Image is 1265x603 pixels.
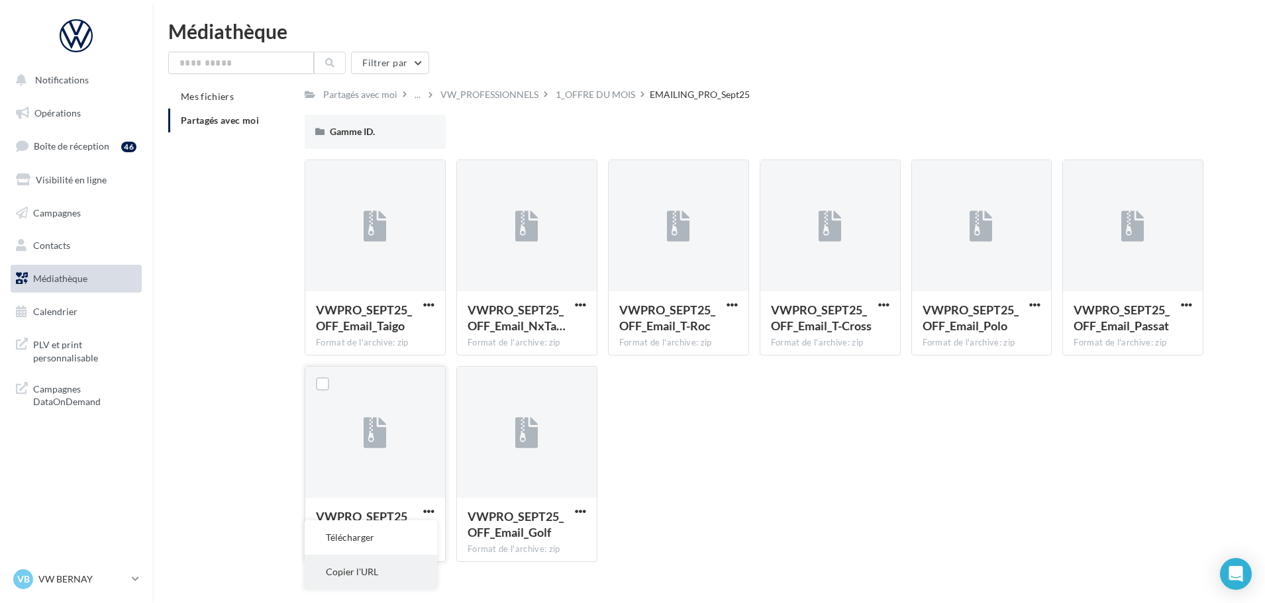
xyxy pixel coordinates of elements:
span: Calendrier [33,306,77,317]
div: Format de l'archive: zip [771,337,889,349]
div: Médiathèque [168,21,1249,41]
span: Gamme ID. [330,126,375,137]
button: Copier l'URL [305,555,437,589]
span: VWPRO_SEPT25_OFF_Email_T-Roc [619,302,715,333]
div: Open Intercom Messenger [1220,558,1252,590]
a: Campagnes [8,199,144,227]
div: Format de l'archive: zip [316,337,434,349]
div: Format de l'archive: zip [619,337,738,349]
button: Télécharger [305,520,437,555]
a: Visibilité en ligne [8,166,144,194]
span: Boîte de réception [34,140,109,152]
a: Boîte de réception46 [8,132,144,160]
a: Calendrier [8,298,144,326]
a: PLV et print personnalisable [8,330,144,369]
p: VW BERNAY [38,573,126,586]
span: VB [17,573,30,586]
span: VWPRO_SEPT25_OFF_Email_NxTayron [468,302,566,333]
div: Partagés avec moi [323,88,397,101]
a: Opérations [8,99,144,127]
span: VWPRO_SEPT25_OFF_Email_Tiguan [316,509,413,539]
div: EMAILING_PRO_Sept25 [650,88,750,101]
button: Filtrer par [351,52,429,74]
a: VB VW BERNAY [11,567,142,592]
div: Format de l'archive: zip [468,543,586,555]
span: VWPRO_SEPT25_OFF_Email_Polo [923,302,1019,333]
span: Médiathèque [33,273,87,284]
span: Campagnes [33,207,81,218]
span: Notifications [35,74,89,85]
span: VWPRO_SEPT25_OFF_Email_Golf [468,509,564,539]
a: Contacts [8,232,144,259]
div: Format de l'archive: zip [468,337,586,349]
div: 46 [121,142,136,152]
span: VWPRO_SEPT25_OFF_Email_Taigo [316,302,412,333]
span: Partagés avec moi [181,115,259,126]
span: Visibilité en ligne [36,174,107,185]
div: Format de l'archive: zip [1074,337,1192,349]
span: Opérations [34,107,81,118]
a: Médiathèque [8,265,144,293]
span: Campagnes DataOnDemand [33,380,136,408]
span: Contacts [33,240,70,251]
span: PLV et print personnalisable [33,336,136,364]
div: VW_PROFESSIONNELS [440,88,538,101]
span: VWPRO_SEPT25_OFF_Email_T-Cross [771,302,872,333]
button: Notifications [8,66,139,94]
div: ... [412,85,423,104]
span: VWPRO_SEPT25_OFF_Email_Passat [1074,302,1170,333]
a: Campagnes DataOnDemand [8,375,144,414]
span: Mes fichiers [181,91,234,102]
div: 1_OFFRE DU MOIS [556,88,635,101]
div: Format de l'archive: zip [923,337,1041,349]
